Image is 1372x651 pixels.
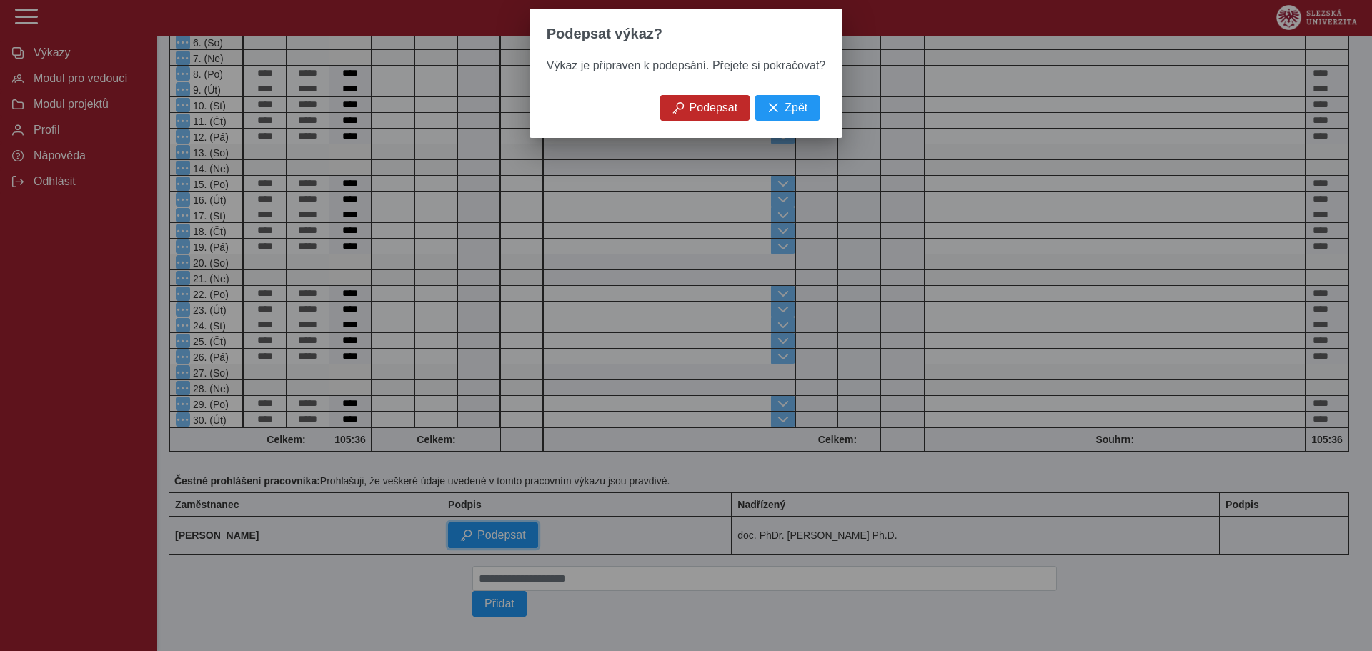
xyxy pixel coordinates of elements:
button: Zpět [755,95,820,121]
span: Podepsat [690,101,738,114]
span: Zpět [785,101,807,114]
span: Podepsat výkaz? [547,26,662,42]
span: Výkaz je připraven k podepsání. Přejete si pokračovat? [547,59,825,71]
button: Podepsat [660,95,750,121]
